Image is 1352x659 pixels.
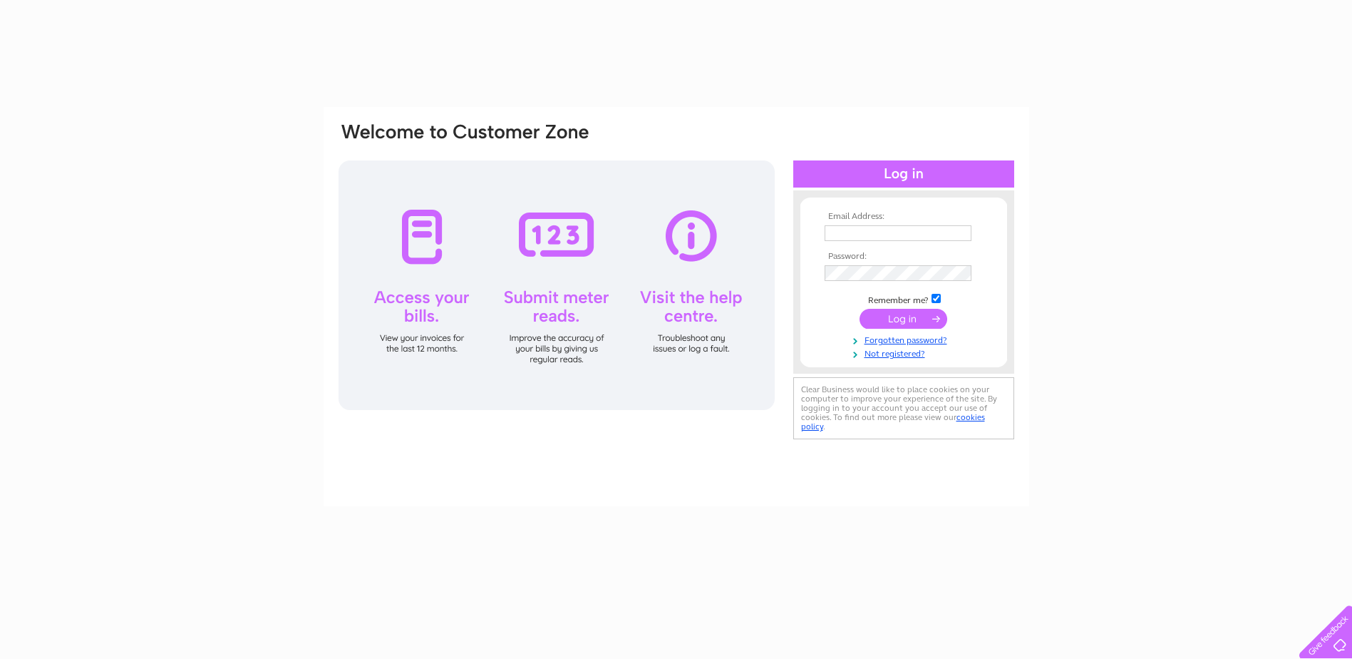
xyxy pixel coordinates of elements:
[821,252,986,262] th: Password:
[825,346,986,359] a: Not registered?
[825,332,986,346] a: Forgotten password?
[801,412,985,431] a: cookies policy
[793,377,1014,439] div: Clear Business would like to place cookies on your computer to improve your experience of the sit...
[860,309,947,329] input: Submit
[821,292,986,306] td: Remember me?
[821,212,986,222] th: Email Address:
